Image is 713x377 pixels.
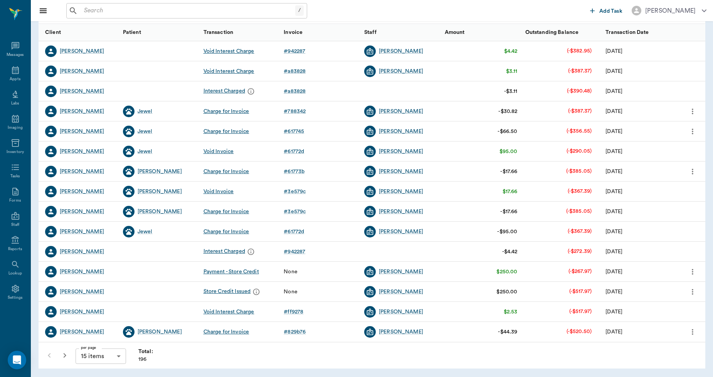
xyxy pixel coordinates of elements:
input: Search [81,5,295,16]
div: Imaging [8,125,23,131]
div: # 61773b [284,168,304,175]
div: Jewel [138,228,153,236]
button: Sort [346,27,356,38]
div: $4.42 [504,47,518,55]
td: (-$382.95) [561,41,598,61]
button: Add Task [587,3,626,18]
a: [PERSON_NAME] [379,268,423,276]
td: (-$367.39) [562,221,598,242]
div: Amount [445,22,465,43]
td: (-$520.50) [560,321,598,342]
div: 08/21/25 [605,268,622,276]
a: #3e579c [284,208,309,215]
div: 09/09/25 [605,168,622,175]
div: Invoice [284,22,303,43]
div: 10/03/25 [605,47,622,55]
div: [PERSON_NAME] [138,208,182,215]
div: $3.11 [506,67,518,75]
div: [PERSON_NAME] [60,208,104,215]
a: [PERSON_NAME] [60,108,104,115]
div: 09/09/25 [605,128,622,135]
div: Void Invoice [203,148,234,155]
a: #942287 [284,248,308,256]
div: # 61772d [284,228,304,236]
a: [PERSON_NAME] [60,88,104,95]
button: more [686,325,699,338]
td: (-$272.39) [562,241,598,262]
a: [PERSON_NAME] [60,168,104,175]
div: None [284,268,298,276]
div: Client [45,22,61,43]
div: 08/21/25 [605,328,622,336]
div: Outstanding Balance [525,22,579,43]
div: 10/02/25 [605,88,622,95]
a: [PERSON_NAME] [379,47,423,55]
div: [PERSON_NAME] [645,6,696,15]
div: [PERSON_NAME] [379,67,423,75]
div: Charge for Invoice [203,108,249,115]
div: Appts [10,76,20,82]
td: (-$356.55) [560,121,598,141]
a: #ff9278 [284,308,306,316]
button: Sort [587,27,598,38]
div: [PERSON_NAME] [379,128,423,135]
div: -$95.00 [497,228,517,236]
div: Open Intercom Messenger [8,351,26,369]
div: $250.00 [496,268,517,276]
a: [PERSON_NAME] [60,128,104,135]
div: Void Interest Charge [203,47,254,55]
div: [PERSON_NAME] [379,188,423,195]
div: 09/09/25 [605,228,622,236]
a: [PERSON_NAME] [379,328,423,336]
div: [PERSON_NAME] [379,288,423,296]
button: message [245,86,257,97]
div: 09/09/25 [605,148,622,155]
div: -$3.11 [504,88,518,95]
div: [PERSON_NAME] [60,308,104,316]
div: # ff9278 [284,308,303,316]
div: Staff [11,222,19,228]
div: Client [39,24,119,41]
td: (-$367.39) [562,181,598,202]
a: [PERSON_NAME] [138,168,182,175]
div: 09/02/25 [605,248,622,256]
div: Void Interest Charge [203,308,254,316]
div: -$17.66 [500,168,517,175]
a: #61773b [284,168,308,175]
div: 196 [138,348,153,363]
div: [PERSON_NAME] [379,148,423,155]
div: Invoice [280,24,360,41]
a: [PERSON_NAME] [138,328,182,336]
a: [PERSON_NAME] [60,67,104,75]
td: (-$385.05) [560,201,598,222]
button: Sort [265,27,276,38]
div: 08/21/25 [605,308,622,316]
div: Transaction Date [602,24,682,41]
div: # a83828 [284,67,306,75]
div: Patient [119,24,200,41]
div: Lookup [8,271,22,276]
a: [PERSON_NAME] [60,268,104,276]
button: more [686,265,699,278]
button: more [686,105,699,118]
a: [PERSON_NAME] [60,328,104,336]
a: Jewel [138,128,153,135]
div: Transaction [200,24,280,41]
div: Tasks [10,173,20,179]
td: (-$387.37) [562,61,598,81]
a: [PERSON_NAME] [60,47,104,55]
div: -$66.50 [498,128,517,135]
div: # 3e579c [284,188,306,195]
div: Inventory [7,149,24,155]
div: Outstanding Balance [521,24,602,41]
a: #3e579c [284,188,309,195]
div: [PERSON_NAME] [60,228,104,236]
